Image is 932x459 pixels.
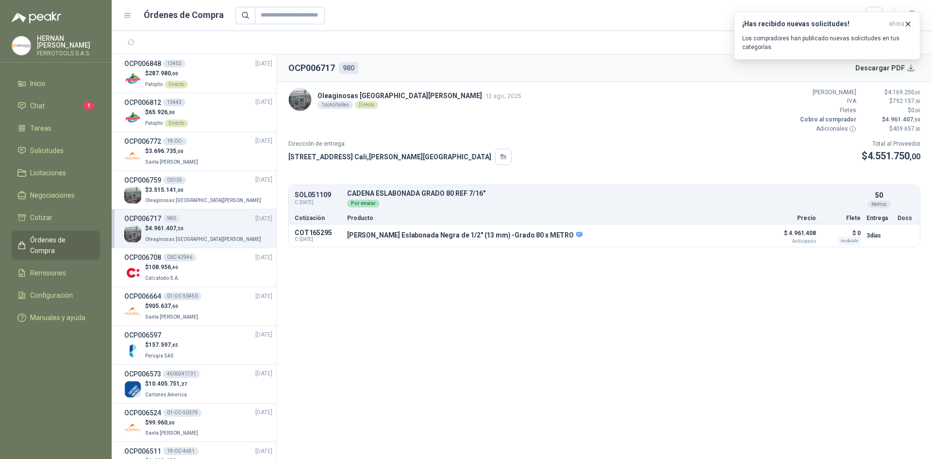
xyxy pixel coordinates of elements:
span: ,00 [171,71,178,76]
div: 980 [163,215,180,222]
div: 19-OC-4651 [163,447,199,455]
p: Entrega [866,215,892,221]
h3: OCP006573 [124,369,161,379]
button: ¡Has recibido nuevas solicitudes!ahora Los compradores han publicado nuevas solicitudes en tus ca... [734,12,920,60]
span: 65.926 [149,109,175,116]
h3: OCP006772 [124,136,161,147]
a: Licitaciones [12,164,100,182]
div: Directo [165,119,188,127]
span: Santa [PERSON_NAME] [145,159,198,165]
span: [DATE] [255,136,272,146]
h2: OCP006717 [288,61,335,75]
span: 99.960 [149,419,175,426]
div: 1 solicitudes [317,101,353,109]
h3: OCP006597 [124,330,161,340]
span: [DATE] [255,98,272,107]
p: Precio [767,215,816,221]
p: CADENA ESLABONADA GRADO 80 REF 7/16" [347,190,861,197]
p: Fletes [798,106,856,115]
span: 12 ago, 2025 [486,92,521,100]
span: [DATE] [255,292,272,301]
span: Perugia SAS [145,353,174,358]
div: Metros [867,201,891,208]
span: Patojito [145,82,163,87]
p: Adicionales [798,124,856,134]
div: Por enviar [347,200,380,207]
img: Company Logo [124,70,141,87]
p: $ [145,340,178,350]
p: $ [145,418,200,427]
a: Cotizar [12,208,100,227]
p: Docs [898,215,914,221]
a: OCP0065734500241731[DATE] Company Logo$10.405.751,27Cartones America [124,369,272,399]
a: Negociaciones [12,186,100,204]
a: Chat1 [12,97,100,115]
span: ,00 [176,149,183,154]
img: Company Logo [124,342,141,359]
a: OCP00677219-OC-[DATE] Company Logo$3.696.735,00Santa [PERSON_NAME] [124,136,272,167]
img: Company Logo [12,36,31,55]
img: Company Logo [124,109,141,126]
span: ,00 [915,108,920,113]
span: ,50 [176,226,183,231]
img: Company Logo [124,420,141,437]
span: 3.515.141 [149,187,183,193]
span: 10.405.751 [149,380,187,387]
p: $ [862,97,920,106]
span: Licitaciones [30,168,66,178]
a: Órdenes de Compra [12,231,100,260]
h3: OCP006524 [124,408,161,418]
h3: OCP006812 [124,97,161,108]
p: Los compradores han publicado nuevas solicitudes en tus categorías. [742,34,912,51]
span: 792.157 [893,98,920,104]
div: 4500241731 [163,370,200,378]
img: Company Logo [124,187,141,204]
p: $ [145,302,200,311]
span: Tareas [30,123,51,134]
span: Cotizar [30,212,52,223]
span: Remisiones [30,268,66,278]
p: $ [862,88,920,97]
span: C: [DATE] [295,237,341,242]
p: Producto [347,215,762,221]
div: Incluido [838,237,861,245]
p: SOL051109 [295,191,341,199]
a: Manuales y ayuda [12,308,100,327]
p: $ 4.961.408 [767,227,816,244]
a: OCP006597[DATE] Company Logo$157.597,65Perugia SAS [124,330,272,360]
a: OCP00652401-OC-50379[DATE] Company Logo$99.960,00Santa [PERSON_NAME] [124,408,272,438]
span: Negociaciones [30,190,75,201]
p: $ [145,379,189,389]
p: 50 [875,190,883,201]
p: [PERSON_NAME] [798,88,856,97]
p: $ [145,224,263,233]
h3: OCP006708 [124,252,161,263]
span: ,65 [171,342,178,348]
span: Órdenes de Compra [30,235,91,256]
h3: OCP006664 [124,291,161,302]
span: Patojito [145,120,163,126]
h3: OCP006511 [124,446,161,457]
div: 01-OC-50450 [163,292,201,300]
span: ,40 [171,265,178,270]
span: ,00 [910,152,920,161]
span: 3.696.735 [149,148,183,154]
span: ,00 [167,420,175,425]
div: OSC 42946 [163,254,196,261]
span: 108.956 [149,264,178,271]
span: ,50 [915,126,920,132]
span: [DATE] [255,447,272,456]
span: 4.961.407 [149,225,183,232]
h1: Órdenes de Compra [144,8,224,22]
span: 4.961.407 [885,116,920,123]
a: Configuración [12,286,100,305]
span: Inicio [30,78,46,89]
span: Solicitudes [30,145,64,156]
img: Company Logo [289,88,311,111]
img: Company Logo [124,381,141,398]
p: Cotización [295,215,341,221]
a: Remisiones [12,264,100,282]
a: OCP006717980[DATE] Company Logo$4.961.407,50Oleaginosas [GEOGRAPHIC_DATA][PERSON_NAME] [124,213,272,244]
span: [DATE] [255,175,272,185]
p: 3 días [866,230,892,241]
